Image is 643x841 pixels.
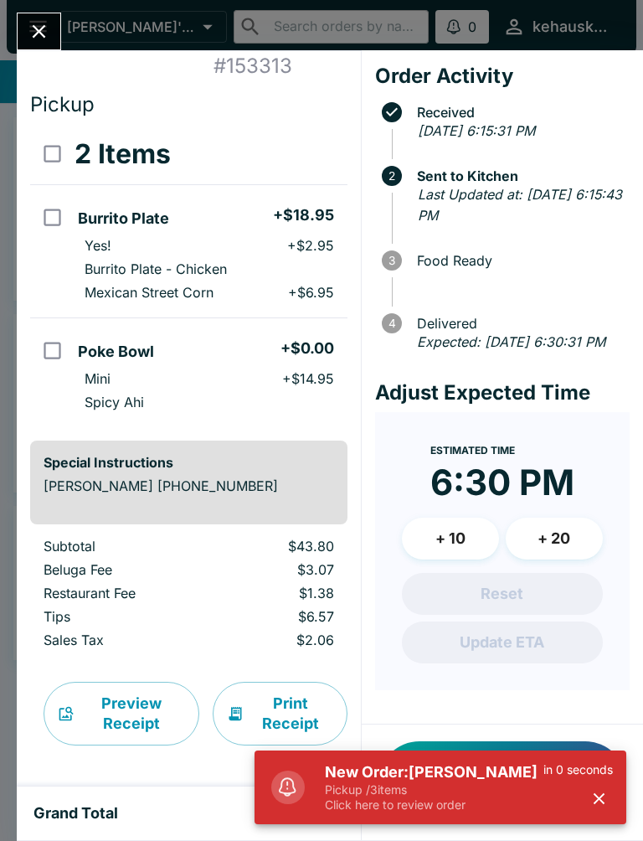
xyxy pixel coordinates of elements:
text: 4 [388,317,395,330]
span: Pickup [30,92,95,116]
h5: + $0.00 [280,338,334,359]
em: Last Updated at: [DATE] 6:15:43 PM [418,186,622,224]
p: Mexican Street Corn [85,284,213,301]
text: 3 [388,254,395,267]
p: $2.06 [221,632,333,648]
p: $3.07 [221,561,333,578]
h5: Poke Bowl [78,342,154,362]
p: Burrito Plate - Chicken [85,261,227,277]
time: 6:30 PM [430,461,574,504]
h4: Adjust Expected Time [375,380,630,405]
h4: Order Activity [375,64,630,89]
p: Yes! [85,237,111,254]
button: + 10 [402,518,499,560]
p: Sales Tax [44,632,194,648]
h4: Order # 153313 [213,28,347,79]
table: orders table [30,538,347,655]
span: Food Ready [409,253,630,268]
p: Mini [85,370,111,387]
span: Estimated Time [430,444,515,457]
p: Spicy Ahi [85,394,144,410]
p: [PERSON_NAME] [PHONE_NUMBER] [44,477,334,494]
button: Notify Customer Food is Ready [378,741,626,823]
table: orders table [30,124,347,427]
button: Print Receipt [213,682,347,746]
span: Received [409,105,630,120]
button: Preview Receipt [44,682,199,746]
span: Delivered [409,316,630,331]
h5: Burrito Plate [78,209,169,229]
button: + 20 [506,518,603,560]
em: Expected: [DATE] 6:30:31 PM [417,333,605,350]
h5: New Order: [PERSON_NAME] [325,762,543,782]
p: Beluga Fee [44,561,194,578]
text: 2 [388,169,395,183]
p: $1.38 [221,585,333,601]
p: Subtotal [44,538,194,555]
p: + $6.95 [288,284,334,301]
h5: + $18.95 [273,205,334,225]
h3: 2 Items [75,137,171,171]
em: [DATE] 6:15:31 PM [418,122,535,139]
p: Click here to review order [325,797,543,813]
p: + $2.95 [287,237,334,254]
p: $6.57 [221,608,333,625]
button: Close [18,13,60,49]
p: Tips [44,608,194,625]
p: in 0 seconds [543,762,613,777]
h6: Special Instructions [44,454,334,471]
h5: Grand Total [33,803,118,823]
p: Pickup / 3 items [325,782,543,797]
p: Restaurant Fee [44,585,194,601]
p: + $14.95 [282,370,334,387]
span: Sent to Kitchen [409,168,630,183]
h4: [PERSON_NAME] [30,28,213,79]
p: $43.80 [221,538,333,555]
